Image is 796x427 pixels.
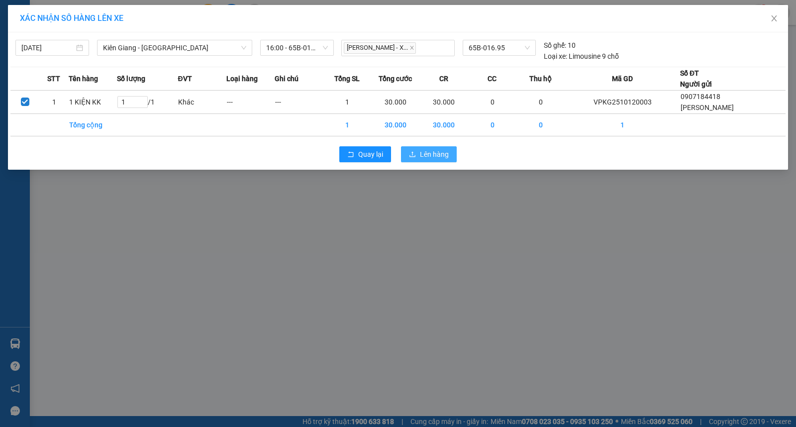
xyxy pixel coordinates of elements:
[468,114,516,136] td: 0
[544,51,619,62] div: Limousine 9 chỗ
[69,91,117,114] td: 1 KIỆN KK
[612,73,633,84] span: Mã GD
[760,5,788,33] button: Close
[516,91,565,114] td: 0
[544,40,566,51] span: Số ghế:
[420,91,468,114] td: 30.000
[544,40,576,51] div: 10
[544,51,567,62] span: Loại xe:
[680,68,712,90] div: Số ĐT Người gửi
[117,73,145,84] span: Số lượng
[47,73,60,84] span: STT
[69,114,117,136] td: Tổng cộng
[347,151,354,159] span: rollback
[241,45,247,51] span: down
[358,149,383,160] span: Quay lại
[516,114,565,136] td: 0
[323,91,371,114] td: 1
[565,114,680,136] td: 1
[334,73,360,84] span: Tổng SL
[409,45,414,50] span: close
[226,73,258,84] span: Loại hàng
[439,73,448,84] span: CR
[488,73,497,84] span: CC
[178,91,226,114] td: Khác
[275,73,298,84] span: Ghi chú
[371,114,419,136] td: 30.000
[565,91,680,114] td: VPKG2510120003
[39,91,68,114] td: 1
[379,73,412,84] span: Tổng cước
[117,91,178,114] td: / 1
[103,40,246,55] span: Kiên Giang - Cần Thơ
[420,149,449,160] span: Lên hàng
[420,114,468,136] td: 30.000
[266,40,328,55] span: 16:00 - 65B-016.95
[770,14,778,22] span: close
[339,146,391,162] button: rollbackQuay lại
[69,73,98,84] span: Tên hàng
[401,146,457,162] button: uploadLên hàng
[469,40,530,55] span: 65B-016.95
[371,91,419,114] td: 30.000
[323,114,371,136] td: 1
[681,93,720,101] span: 0907184418
[468,91,516,114] td: 0
[275,91,323,114] td: ---
[20,13,123,23] span: XÁC NHẬN SỐ HÀNG LÊN XE
[226,91,275,114] td: ---
[344,42,416,54] span: [PERSON_NAME] - X...
[529,73,552,84] span: Thu hộ
[178,73,192,84] span: ĐVT
[21,42,74,53] input: 12/10/2025
[681,104,734,111] span: [PERSON_NAME]
[409,151,416,159] span: upload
